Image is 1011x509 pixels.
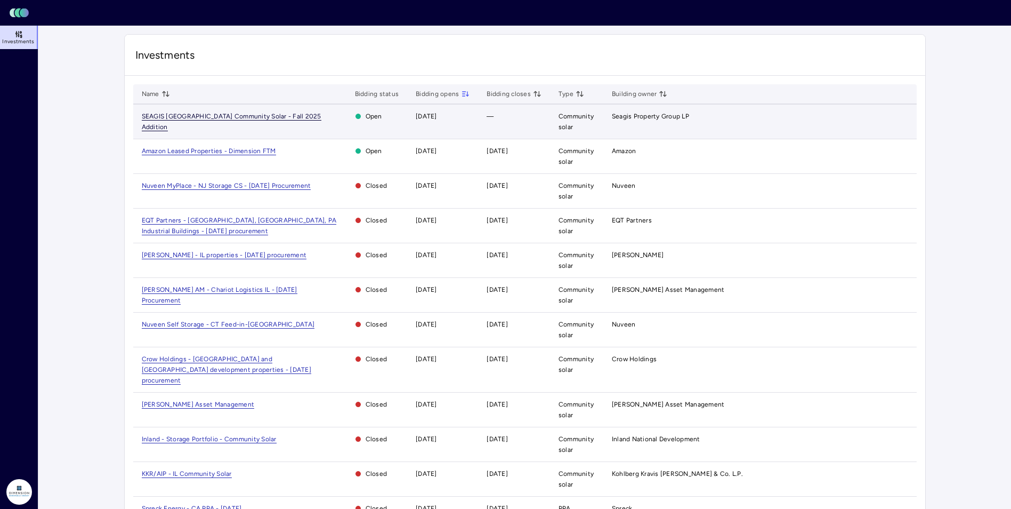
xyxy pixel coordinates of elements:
[550,278,603,313] td: Community solar
[533,90,541,98] button: toggle sorting
[142,401,255,408] a: [PERSON_NAME] Asset Management
[416,470,437,478] time: [DATE]
[416,147,437,155] time: [DATE]
[603,209,917,243] td: EQT Partners
[355,89,399,99] span: Bidding status
[416,355,437,363] time: [DATE]
[487,182,508,189] time: [DATE]
[142,435,277,443] span: Inland - Storage Portfolio - Community Solar
[576,90,584,98] button: toggle sorting
[487,401,508,408] time: [DATE]
[550,462,603,497] td: Community solar
[550,393,603,427] td: Community solar
[487,470,508,478] time: [DATE]
[487,89,541,99] span: Bidding closes
[416,217,437,224] time: [DATE]
[142,355,311,384] a: Crow Holdings - [GEOGRAPHIC_DATA] and [GEOGRAPHIC_DATA] development properties - [DATE] procurement
[603,105,917,139] td: Seagis Property Group LP
[142,89,170,99] span: Name
[603,393,917,427] td: [PERSON_NAME] Asset Management
[161,90,170,98] button: toggle sorting
[603,174,917,209] td: Nuveen
[603,462,917,497] td: Kohlberg Kravis [PERSON_NAME] & Co. L.P.
[416,182,437,189] time: [DATE]
[416,89,470,99] span: Bidding opens
[142,435,277,443] a: Inland - Storage Portfolio - Community Solar
[6,479,32,505] img: Dimension Energy
[355,111,399,122] span: Open
[550,105,603,139] td: Community solar
[355,434,399,444] span: Closed
[603,313,917,347] td: Nuveen
[487,217,508,224] time: [DATE]
[487,251,508,259] time: [DATE]
[487,286,508,293] time: [DATE]
[559,89,584,99] span: Type
[142,470,232,478] span: KKR/AIP - IL Community Solar
[461,90,470,98] button: toggle sorting
[478,105,550,139] td: —
[355,319,399,330] span: Closed
[550,174,603,209] td: Community solar
[416,435,437,443] time: [DATE]
[355,180,399,191] span: Closed
[142,470,232,478] a: KKR/AIP - IL Community Solar
[487,435,508,443] time: [DATE]
[603,139,917,174] td: Amazon
[142,182,311,189] a: Nuveen MyPlace - NJ Storage CS - [DATE] Procurement
[550,139,603,174] td: Community solar
[416,401,437,408] time: [DATE]
[142,113,321,131] a: SEAGIS [GEOGRAPHIC_DATA] Community Solar - Fall 2025 Addition
[142,217,337,235] a: EQT Partners - [GEOGRAPHIC_DATA], [GEOGRAPHIC_DATA], PA Industrial Buildings - [DATE] procurement
[550,209,603,243] td: Community solar
[416,321,437,328] time: [DATE]
[142,182,311,190] span: Nuveen MyPlace - NJ Storage CS - [DATE] Procurement
[487,321,508,328] time: [DATE]
[355,215,399,226] span: Closed
[550,427,603,462] td: Community solar
[135,47,915,62] span: Investments
[416,113,437,120] time: [DATE]
[550,347,603,393] td: Community solar
[355,399,399,410] span: Closed
[603,427,917,462] td: Inland National Development
[355,146,399,156] span: Open
[659,90,667,98] button: toggle sorting
[355,250,399,260] span: Closed
[612,89,668,99] span: Building owner
[2,38,34,45] span: Investments
[142,286,297,304] a: [PERSON_NAME] AM - Chariot Logistics IL - [DATE] Procurement
[355,468,399,479] span: Closed
[487,355,508,363] time: [DATE]
[416,251,437,259] time: [DATE]
[487,147,508,155] time: [DATE]
[603,243,917,278] td: [PERSON_NAME]
[142,147,276,155] a: Amazon Leased Properties - Dimension FTM
[416,286,437,293] time: [DATE]
[603,347,917,393] td: Crow Holdings
[355,354,399,364] span: Closed
[550,243,603,278] td: Community solar
[142,251,307,259] a: [PERSON_NAME] - IL properties - [DATE] procurement
[550,313,603,347] td: Community solar
[355,284,399,295] span: Closed
[603,278,917,313] td: [PERSON_NAME] Asset Management
[142,321,315,328] a: Nuveen Self Storage - CT Feed-in-[GEOGRAPHIC_DATA]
